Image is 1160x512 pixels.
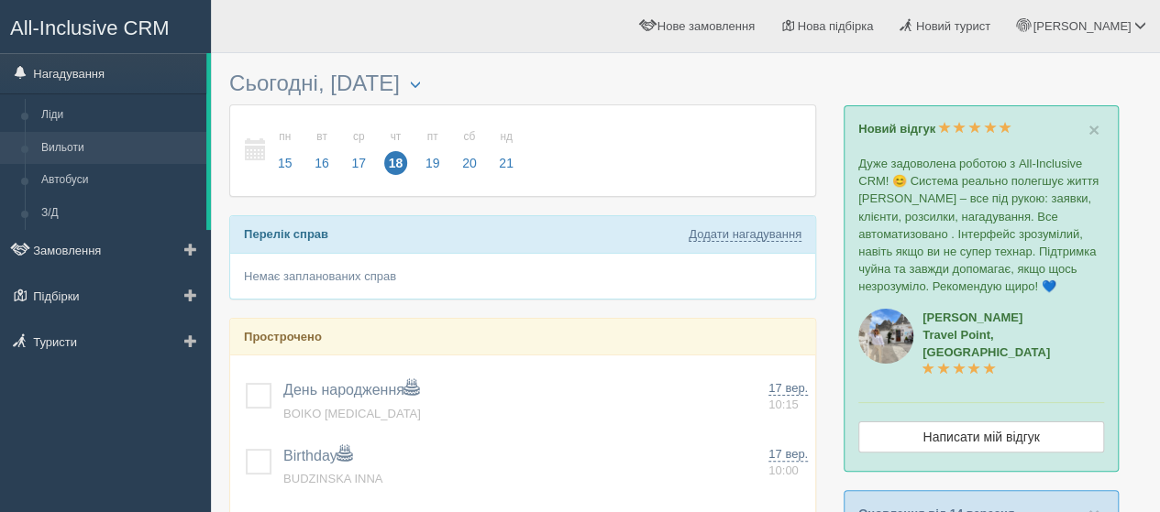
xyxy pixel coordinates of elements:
[273,129,297,145] small: пн
[421,151,445,175] span: 19
[452,119,487,182] a: сб 20
[858,155,1104,295] p: Дуже задоволена роботою з All-Inclusive CRM! 😊 Система реально полегшує життя [PERSON_NAME] – все...
[10,16,170,39] span: All-Inclusive CRM
[273,151,297,175] span: 15
[304,119,339,182] a: вт 16
[458,129,481,145] small: сб
[244,330,322,343] b: Прострочено
[268,119,303,182] a: пн 15
[283,472,382,485] a: BUDZINSKA INNA
[415,119,450,182] a: пт 19
[310,129,334,145] small: вт
[341,119,376,182] a: ср 17
[33,99,206,132] a: Ліди
[858,421,1104,452] a: Написати мій відгук
[229,71,816,95] h3: Сьогодні, [DATE]
[384,151,408,175] span: 18
[1033,19,1131,33] span: [PERSON_NAME]
[379,119,414,182] a: чт 18
[230,254,815,299] div: Немає запланованих справ
[768,398,799,411] span: 10:15
[922,310,1050,376] a: [PERSON_NAME]Travel Point, [GEOGRAPHIC_DATA]
[768,447,808,462] span: 17 вер.
[1,1,210,51] a: All-Inclusive CRM
[494,151,518,175] span: 21
[347,129,370,145] small: ср
[283,382,419,398] a: День народження
[858,122,1011,136] a: Новий відгук
[310,151,334,175] span: 16
[33,132,206,165] a: Вильоти
[421,129,445,145] small: пт
[1088,119,1099,140] span: ×
[489,119,519,182] a: нд 21
[494,129,518,145] small: нд
[283,448,352,463] a: Birthday
[768,381,808,396] span: 17 вер.
[283,407,421,420] a: BOIKO [MEDICAL_DATA]
[798,19,874,33] span: Нова підбірка
[458,151,481,175] span: 20
[1088,120,1099,139] button: Close
[33,197,206,230] a: З/Д
[384,129,408,145] small: чт
[768,380,808,414] a: 17 вер. 10:15
[689,227,801,242] a: Додати нагадування
[657,19,755,33] span: Нове замовлення
[244,227,328,241] b: Перелік справ
[768,446,808,480] a: 17 вер. 10:00
[768,463,799,477] span: 10:00
[33,164,206,197] a: Автобуси
[916,19,990,33] span: Новий турист
[347,151,370,175] span: 17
